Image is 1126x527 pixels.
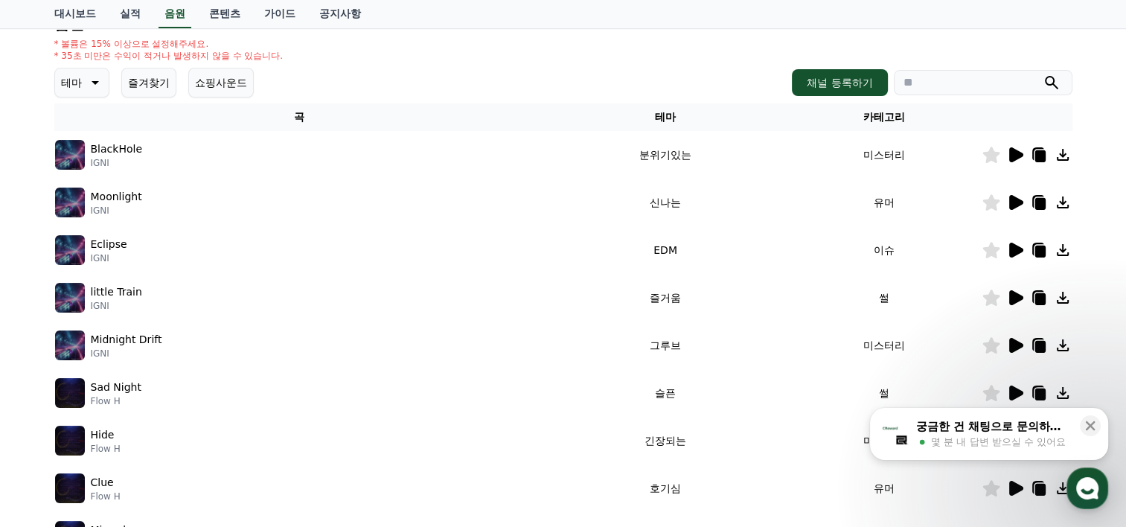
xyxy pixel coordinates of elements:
[91,284,142,300] p: little Train
[136,427,154,438] span: 대화
[787,226,982,274] td: 이슈
[121,68,176,98] button: 즐겨찾기
[91,205,142,217] p: IGNI
[47,426,56,438] span: 홈
[91,491,121,502] p: Flow H
[544,179,786,226] td: 신나는
[787,179,982,226] td: 유머
[188,68,254,98] button: 쇼핑사운드
[91,427,115,443] p: Hide
[55,283,85,313] img: music
[91,332,162,348] p: Midnight Drift
[55,473,85,503] img: music
[787,103,982,131] th: 카테고리
[544,226,786,274] td: EDM
[544,369,786,417] td: 슬픈
[544,274,786,322] td: 즐거움
[98,403,192,441] a: 대화
[91,395,141,407] p: Flow H
[55,140,85,170] img: music
[55,330,85,360] img: music
[4,403,98,441] a: 홈
[54,103,545,131] th: 곡
[54,38,284,50] p: * 볼륨은 15% 이상으로 설정해주세요.
[91,141,142,157] p: BlackHole
[230,426,248,438] span: 설정
[55,426,85,456] img: music
[787,417,982,464] td: 미스터리
[192,403,286,441] a: 설정
[55,188,85,217] img: music
[544,103,786,131] th: 테마
[544,417,786,464] td: 긴장되는
[787,464,982,512] td: 유머
[54,50,284,62] p: * 35초 미만은 수익이 적거나 발생하지 않을 수 있습니다.
[91,443,121,455] p: Flow H
[91,252,127,264] p: IGNI
[91,300,142,312] p: IGNI
[792,69,887,96] button: 채널 등록하기
[55,378,85,408] img: music
[91,380,141,395] p: Sad Night
[787,274,982,322] td: 썰
[91,157,142,169] p: IGNI
[61,72,82,93] p: 테마
[91,237,127,252] p: Eclipse
[544,131,786,179] td: 분위기있는
[54,68,109,98] button: 테마
[544,322,786,369] td: 그루브
[91,348,162,360] p: IGNI
[54,16,1072,32] h4: 음원
[787,131,982,179] td: 미스터리
[787,322,982,369] td: 미스터리
[55,235,85,265] img: music
[91,189,142,205] p: Moonlight
[544,464,786,512] td: 호기심
[787,369,982,417] td: 썰
[91,475,114,491] p: Clue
